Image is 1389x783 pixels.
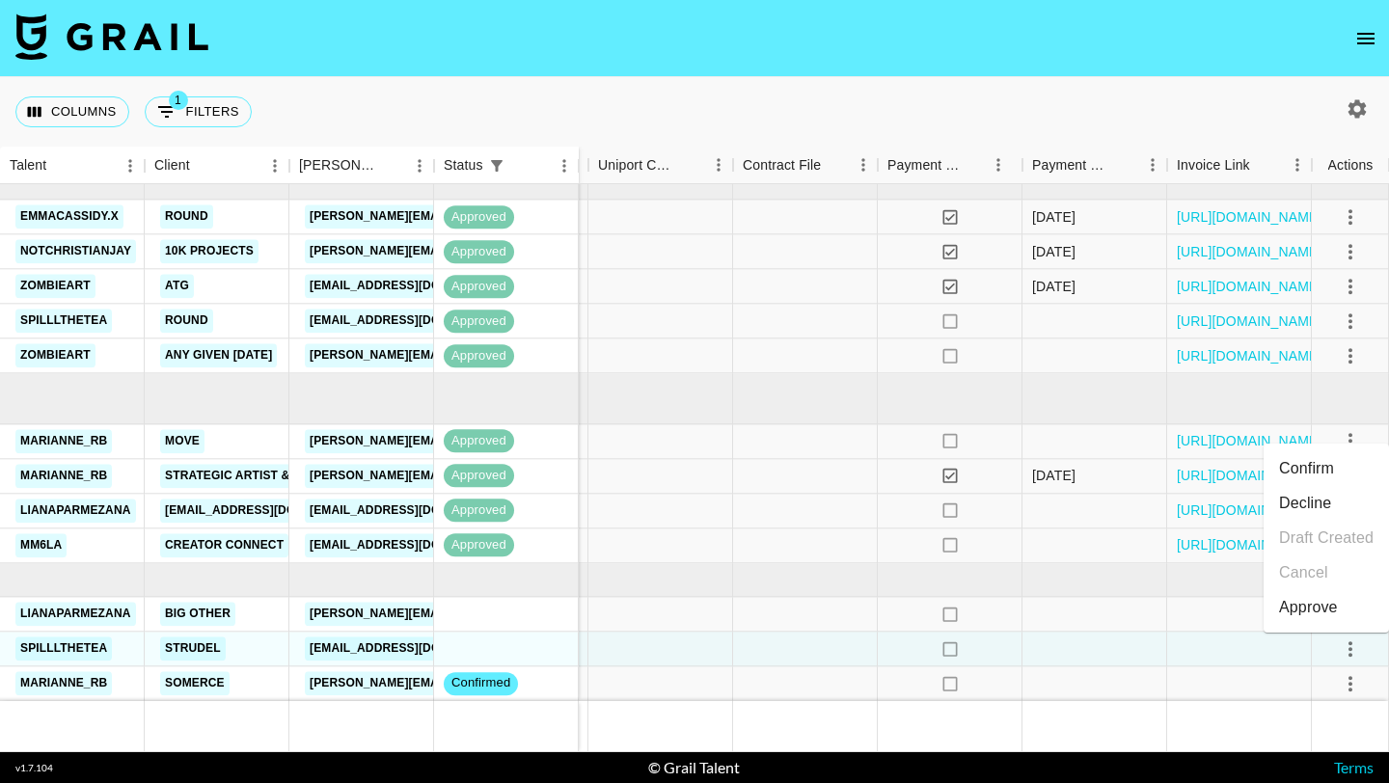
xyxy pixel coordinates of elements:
[305,499,521,523] a: [EMAIL_ADDRESS][DOMAIN_NAME]
[305,429,619,453] a: [PERSON_NAME][EMAIL_ADDRESS][DOMAIN_NAME]
[1347,19,1385,58] button: open drawer
[444,147,588,184] div: Invoice Notes
[15,205,123,229] a: emmacassidy.x
[434,147,579,184] div: Status
[444,675,518,693] span: confirmed
[1177,147,1250,184] div: Invoice Link
[160,671,230,695] a: Somerce
[305,464,619,488] a: [PERSON_NAME][EMAIL_ADDRESS][DOMAIN_NAME]
[1264,486,1389,521] li: Decline
[1177,467,1322,486] a: [URL][DOMAIN_NAME]
[160,636,226,661] a: Strudel
[1032,467,1076,486] div: 11/09/2025
[1334,270,1367,303] button: select merge strategy
[1334,339,1367,372] button: select merge strategy
[169,91,188,110] span: 1
[1032,277,1076,296] div: 01/09/2025
[1177,242,1322,261] a: [URL][DOMAIN_NAME]
[15,344,95,368] a: zombieart
[1334,758,1374,776] a: Terms
[1334,633,1367,665] button: select merge strategy
[305,602,619,626] a: [PERSON_NAME][EMAIL_ADDRESS][DOMAIN_NAME]
[1177,207,1322,227] a: [URL][DOMAIN_NAME]
[15,310,112,334] a: spilllthetea
[305,636,521,661] a: [EMAIL_ADDRESS][DOMAIN_NAME]
[1334,667,1367,700] button: select merge strategy
[15,636,112,661] a: spilllthetea
[444,243,514,261] span: approved
[1177,311,1322,331] a: [URL][DOMAIN_NAME]
[15,429,112,453] a: marianne_rb
[1032,147,1111,184] div: Payment Sent Date
[378,152,405,179] button: Sort
[1177,346,1322,365] a: [URL][DOMAIN_NAME]
[887,147,963,184] div: Payment Sent
[1264,451,1389,486] li: Confirm
[648,758,740,777] div: © Grail Talent
[1283,150,1312,179] button: Menu
[550,151,579,180] button: Menu
[15,240,136,264] a: notchristianjay
[15,464,112,488] a: marianne_rb
[160,240,259,264] a: 10k Projects
[1279,596,1338,619] div: Approve
[305,533,521,557] a: [EMAIL_ADDRESS][DOMAIN_NAME]
[46,152,73,179] button: Sort
[305,310,521,334] a: [EMAIL_ADDRESS][DOMAIN_NAME]
[160,275,194,299] a: ATG
[289,147,434,184] div: Booker
[145,147,289,184] div: Client
[677,151,704,178] button: Sort
[160,602,235,626] a: Big Other
[190,152,217,179] button: Sort
[15,13,208,60] img: Grail Talent
[160,205,213,229] a: Round
[160,499,376,523] a: [EMAIL_ADDRESS][DOMAIN_NAME]
[1312,147,1389,184] div: Actions
[15,671,112,695] a: marianne_rb
[483,152,510,179] button: Show filters
[299,147,378,184] div: [PERSON_NAME]
[1111,151,1138,178] button: Sort
[984,150,1013,179] button: Menu
[733,147,878,184] div: Contract File
[160,429,204,453] a: MOVE
[260,151,289,180] button: Menu
[160,310,213,334] a: Round
[305,275,521,299] a: [EMAIL_ADDRESS][DOMAIN_NAME]
[15,275,95,299] a: zombieart
[160,533,288,557] a: Creator Connect
[444,536,514,554] span: approved
[160,344,277,368] a: Any given [DATE]
[1250,151,1277,178] button: Sort
[444,467,514,485] span: approved
[1328,147,1374,184] div: Actions
[444,501,514,520] span: approved
[405,151,434,180] button: Menu
[963,151,990,178] button: Sort
[849,150,878,179] button: Menu
[878,147,1022,184] div: Payment Sent
[1138,150,1167,179] button: Menu
[704,150,733,179] button: Menu
[1177,432,1322,451] a: [URL][DOMAIN_NAME]
[1167,147,1312,184] div: Invoice Link
[444,147,483,184] div: Status
[444,208,514,227] span: approved
[598,147,677,184] div: Uniport Contact Email
[15,96,129,127] button: Select columns
[1177,501,1322,521] a: [URL][DOMAIN_NAME]
[1177,277,1322,296] a: [URL][DOMAIN_NAME]
[305,240,719,264] a: [PERSON_NAME][EMAIL_ADDRESS][PERSON_NAME][DOMAIN_NAME]
[444,432,514,450] span: approved
[160,464,374,488] a: Strategic Artist & Repertoire
[305,205,619,229] a: [PERSON_NAME][EMAIL_ADDRESS][DOMAIN_NAME]
[1334,305,1367,337] button: select merge strategy
[510,152,537,179] button: Sort
[15,602,136,626] a: lianaparmezana
[588,147,733,184] div: Uniport Contact Email
[1032,242,1076,261] div: 22/08/2025
[15,533,67,557] a: mm6la
[821,151,848,178] button: Sort
[1177,536,1322,555] a: [URL][DOMAIN_NAME]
